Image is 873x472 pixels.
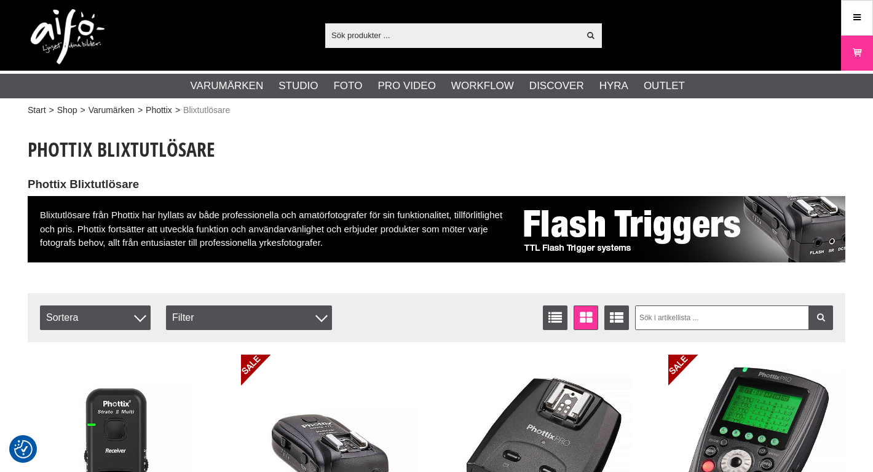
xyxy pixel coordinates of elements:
[451,78,514,94] a: Workflow
[325,26,579,44] input: Sök produkter ...
[31,9,105,65] img: logo.png
[146,104,172,117] a: Phottix
[529,78,584,94] a: Discover
[138,104,143,117] span: >
[513,196,845,262] img: Blixtutlösare Phottix
[14,440,33,458] img: Revisit consent button
[278,78,318,94] a: Studio
[28,136,845,163] h1: Phottix Blixtutlösare
[191,78,264,94] a: Varumärken
[57,104,77,117] a: Shop
[543,305,567,330] a: Listvisning
[377,78,435,94] a: Pro Video
[40,305,151,330] span: Sortera
[89,104,135,117] a: Varumärken
[808,305,833,330] a: Filtrera
[574,305,598,330] a: Fönstervisning
[175,104,180,117] span: >
[166,305,332,330] div: Filter
[80,104,85,117] span: >
[28,176,845,192] h3: Phottix Blixtutlösare
[644,78,685,94] a: Outlet
[183,104,230,117] span: Blixtutlösare
[333,78,362,94] a: Foto
[14,438,33,460] button: Samtyckesinställningar
[28,196,845,262] div: Blixtutlösare från Phottix har hyllats av både professionella och amatörfotografer för sin funkti...
[28,104,46,117] a: Start
[599,78,628,94] a: Hyra
[604,305,629,330] a: Utökad listvisning
[49,104,54,117] span: >
[635,305,834,330] input: Sök i artikellista ...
